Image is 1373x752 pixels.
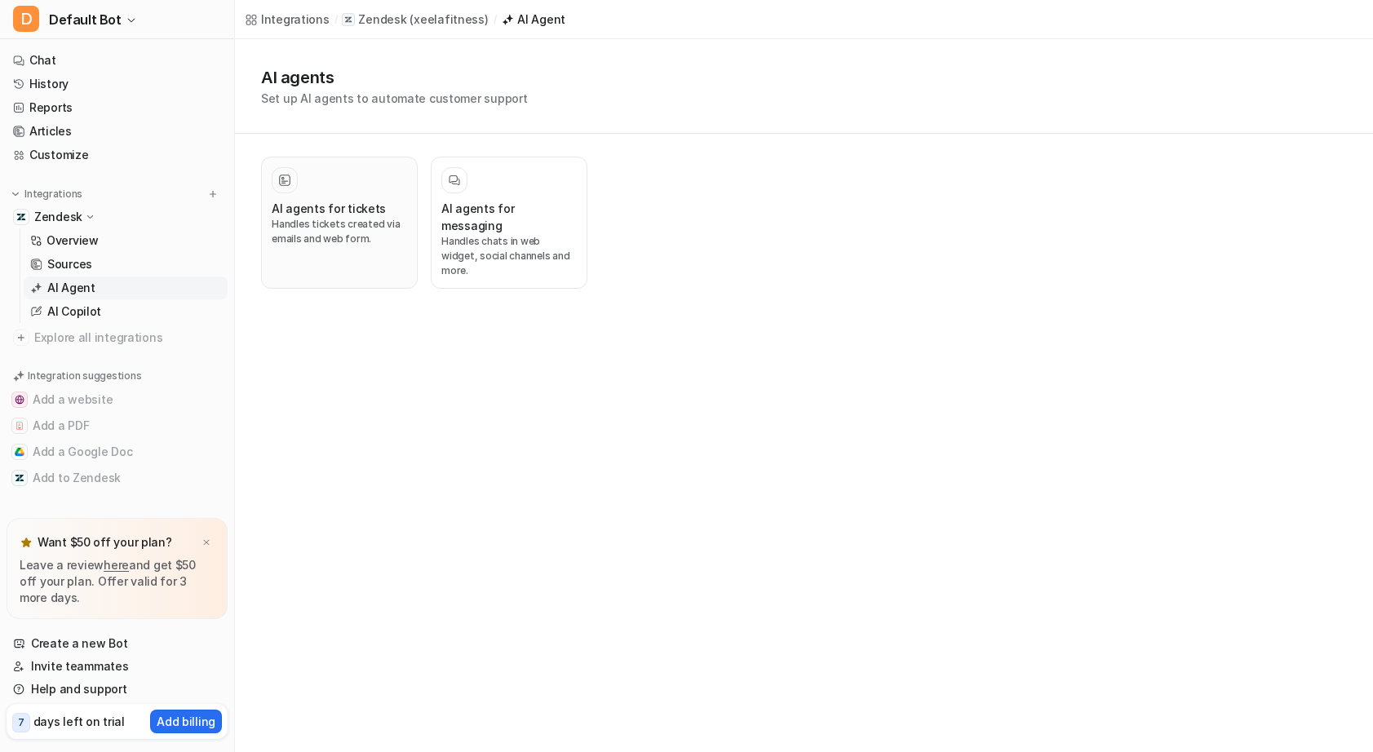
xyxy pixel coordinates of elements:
img: menu_add.svg [207,188,219,200]
button: Add to ZendeskAdd to Zendesk [7,465,228,491]
div: Integrations [261,11,330,28]
h3: AI agents for messaging [441,200,577,234]
img: star [20,536,33,549]
a: Invite teammates [7,655,228,678]
a: Create a new Bot [7,632,228,655]
a: Overview [24,229,228,252]
a: Sources [24,253,228,276]
p: Integrations [24,188,82,201]
button: AI agents for ticketsHandles tickets created via emails and web form. [261,157,418,289]
a: Chat [7,49,228,72]
a: here [104,558,129,572]
img: Zendesk [16,212,26,222]
p: Want $50 off your plan? [38,534,172,551]
h3: AI agents for tickets [272,200,386,217]
img: Add a Google Doc [15,447,24,457]
button: Integrations [7,186,87,202]
p: Handles tickets created via emails and web form. [272,217,407,246]
a: Customize [7,144,228,166]
span: Default Bot [49,8,122,31]
p: Handles chats in web widget, social channels and more. [441,234,577,278]
span: / [334,12,338,27]
p: ( xeelafitness ) [410,11,488,28]
img: Add a PDF [15,421,24,431]
img: x [202,537,211,548]
button: Add billing [150,710,222,733]
p: 7 [18,715,24,730]
img: expand menu [10,188,21,200]
a: Explore all integrations [7,326,228,349]
a: AI Agent [24,276,228,299]
span: D [13,6,39,32]
p: Integration suggestions [28,369,141,383]
img: Add a website [15,395,24,405]
p: Set up AI agents to automate customer support [261,90,527,107]
button: Add a websiteAdd a website [7,387,228,413]
a: AI Agent [501,11,565,28]
button: Add a Google DocAdd a Google Doc [7,439,228,465]
p: AI Copilot [47,303,101,320]
a: Integrations [245,11,330,28]
p: days left on trial [33,713,125,730]
p: Add billing [157,713,215,730]
a: Help and support [7,678,228,701]
a: Zendesk(xeelafitness) [342,11,488,28]
span: Explore all integrations [34,325,221,351]
button: Add a PDFAdd a PDF [7,413,228,439]
p: Leave a review and get $50 off your plan. Offer valid for 3 more days. [20,557,215,606]
h1: AI agents [261,65,527,90]
p: AI Agent [47,280,95,296]
p: Overview [47,232,99,249]
p: Sources [47,256,92,272]
div: AI Agent [517,11,565,28]
a: Articles [7,120,228,143]
p: Zendesk [34,209,82,225]
button: AI agents for messagingHandles chats in web widget, social channels and more. [431,157,587,289]
p: Zendesk [358,11,406,28]
img: explore all integrations [13,330,29,346]
a: Reports [7,96,228,119]
a: AI Copilot [24,300,228,323]
img: Add to Zendesk [15,473,24,483]
span: / [494,12,497,27]
a: History [7,73,228,95]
